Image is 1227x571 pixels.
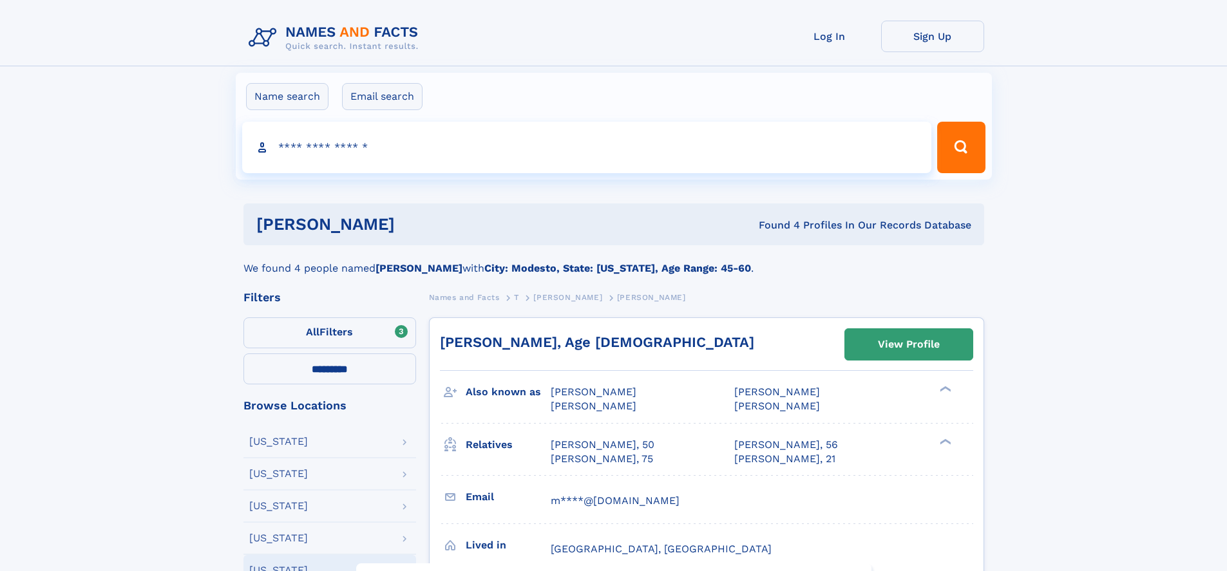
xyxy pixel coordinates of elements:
label: Name search [246,83,328,110]
span: All [306,326,319,338]
a: [PERSON_NAME], 21 [734,452,835,466]
b: [PERSON_NAME] [376,262,462,274]
a: [PERSON_NAME], 56 [734,438,838,452]
a: [PERSON_NAME], 50 [551,438,654,452]
h3: Email [466,486,551,508]
div: Browse Locations [243,400,416,411]
a: View Profile [845,329,973,360]
label: Filters [243,317,416,348]
div: View Profile [878,330,940,359]
a: [PERSON_NAME], 75 [551,452,653,466]
span: [PERSON_NAME] [551,400,636,412]
span: [PERSON_NAME] [533,293,602,302]
h1: [PERSON_NAME] [256,216,577,232]
div: Filters [243,292,416,303]
span: [PERSON_NAME] [734,400,820,412]
div: Found 4 Profiles In Our Records Database [576,218,971,232]
span: [PERSON_NAME] [734,386,820,398]
b: City: Modesto, State: [US_STATE], Age Range: 45-60 [484,262,751,274]
h3: Lived in [466,534,551,556]
div: ❯ [937,385,952,393]
div: We found 4 people named with . [243,245,984,276]
h3: Also known as [466,381,551,403]
span: [PERSON_NAME] [551,386,636,398]
div: [US_STATE] [249,533,308,543]
a: T [514,289,519,305]
div: [US_STATE] [249,501,308,511]
div: [US_STATE] [249,469,308,479]
a: [PERSON_NAME], Age [DEMOGRAPHIC_DATA] [440,334,754,350]
span: T [514,293,519,302]
a: Log In [778,21,881,52]
span: [PERSON_NAME] [617,293,686,302]
a: [PERSON_NAME] [533,289,602,305]
h3: Relatives [466,434,551,456]
button: Search Button [937,122,985,173]
label: Email search [342,83,423,110]
div: [US_STATE] [249,436,308,447]
a: Names and Facts [429,289,500,305]
span: [GEOGRAPHIC_DATA], [GEOGRAPHIC_DATA] [551,543,772,555]
input: search input [242,122,932,173]
div: ❯ [937,437,952,445]
a: Sign Up [881,21,984,52]
img: Logo Names and Facts [243,21,429,55]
